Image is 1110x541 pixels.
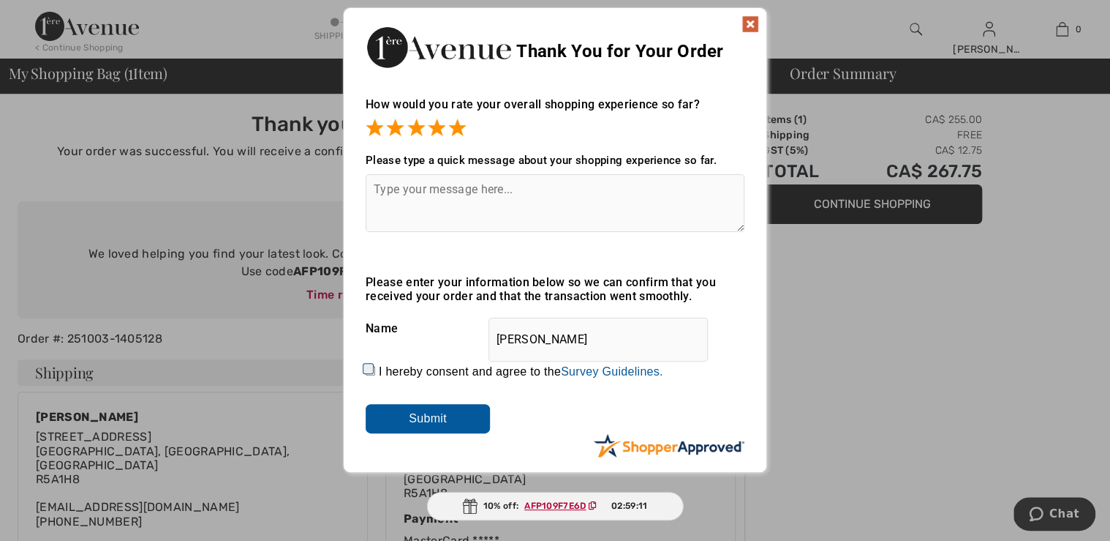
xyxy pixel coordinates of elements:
span: Thank You for Your Order [516,41,723,61]
input: Submit [366,404,490,433]
ins: AFP109F7E6D [524,501,586,511]
img: Gift.svg [463,499,477,514]
div: Please enter your information below so we can confirm that you received your order and that the t... [366,275,744,303]
div: Please type a quick message about your shopping experience so far. [366,154,744,167]
span: Chat [36,10,66,23]
div: 10% off: [427,492,684,521]
span: 02:59:11 [611,499,647,512]
img: x [741,15,759,33]
a: Survey Guidelines. [561,365,663,378]
div: How would you rate your overall shopping experience so far? [366,83,744,139]
div: Name [366,310,744,347]
img: Thank You for Your Order [366,23,512,72]
label: I hereby consent and agree to the [379,365,663,378]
